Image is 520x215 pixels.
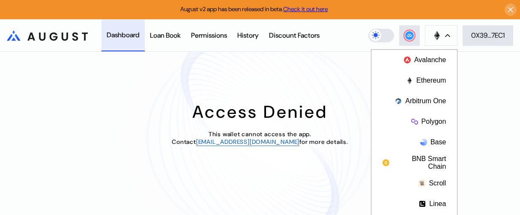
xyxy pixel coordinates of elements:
[420,139,427,146] img: chain logo
[180,5,328,13] span: August v2 app has been released in beta.
[432,31,442,40] img: chain logo
[471,31,505,40] div: 0X39...7EC1
[191,31,227,40] div: Permissions
[150,31,181,40] div: Loan Book
[404,57,411,63] img: chain logo
[186,20,232,51] a: Permissions
[145,20,186,51] a: Loan Book
[107,30,140,39] div: Dashboard
[196,138,299,146] a: [EMAIL_ADDRESS][DOMAIN_NAME]
[371,173,457,194] button: Scroll
[237,31,259,40] div: History
[264,20,325,51] a: Discount Factors
[371,194,457,214] button: Linea
[102,20,145,51] a: Dashboard
[283,5,328,13] a: Check it out here
[425,25,457,46] button: chain logo
[232,20,264,51] a: History
[406,77,413,84] img: chain logo
[371,152,457,173] button: BNB Smart Chain
[418,180,425,187] img: chain logo
[371,50,457,70] button: Avalanche
[172,130,348,146] span: This wallet cannot access the app. Contact for more details.
[269,31,320,40] div: Discount Factors
[192,101,328,123] div: Access Denied
[419,200,426,207] img: chain logo
[371,91,457,111] button: Arbitrum One
[371,132,457,152] button: Base
[395,98,402,105] img: chain logo
[463,25,513,46] button: 0X39...7EC1
[411,118,418,125] img: chain logo
[371,111,457,132] button: Polygon
[383,159,389,166] img: chain logo
[371,70,457,91] button: Ethereum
